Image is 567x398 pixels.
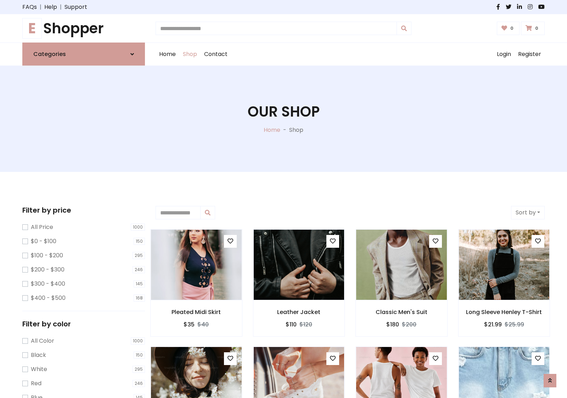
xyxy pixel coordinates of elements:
[31,337,54,345] label: All Color
[521,22,545,35] a: 0
[497,22,520,35] a: 0
[22,206,145,214] h5: Filter by price
[22,20,145,37] h1: Shopper
[197,320,209,329] del: $40
[184,321,195,328] h6: $35
[22,320,145,328] h5: Filter by color
[248,103,320,120] h1: Our Shop
[44,3,57,11] a: Help
[484,321,502,328] h6: $21.99
[31,265,64,274] label: $200 - $300
[493,43,515,66] a: Login
[280,126,289,134] p: -
[156,43,179,66] a: Home
[134,295,145,302] span: 168
[505,320,524,329] del: $25.99
[131,337,145,344] span: 1000
[201,43,231,66] a: Contact
[289,126,303,134] p: Shop
[22,3,37,11] a: FAQs
[386,321,399,328] h6: $180
[31,237,56,246] label: $0 - $100
[133,252,145,259] span: 295
[22,43,145,66] a: Categories
[133,380,145,387] span: 246
[459,309,550,315] h6: Long Sleeve Henley T-Shirt
[33,51,66,57] h6: Categories
[511,206,545,219] button: Sort by
[31,379,41,388] label: Red
[134,280,145,287] span: 145
[179,43,201,66] a: Shop
[31,251,63,260] label: $100 - $200
[264,126,280,134] a: Home
[402,320,416,329] del: $200
[509,25,515,32] span: 0
[133,266,145,273] span: 246
[31,223,53,231] label: All Price
[31,351,46,359] label: Black
[31,365,47,374] label: White
[22,18,42,39] span: E
[299,320,312,329] del: $120
[515,43,545,66] a: Register
[286,321,297,328] h6: $110
[151,309,242,315] h6: Pleated Midi Skirt
[253,309,345,315] h6: Leather Jacket
[533,25,540,32] span: 0
[22,20,145,37] a: EShopper
[64,3,87,11] a: Support
[133,366,145,373] span: 295
[356,309,447,315] h6: Classic Men's Suit
[131,224,145,231] span: 1000
[31,280,65,288] label: $300 - $400
[57,3,64,11] span: |
[134,352,145,359] span: 150
[37,3,44,11] span: |
[31,294,66,302] label: $400 - $500
[134,238,145,245] span: 150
